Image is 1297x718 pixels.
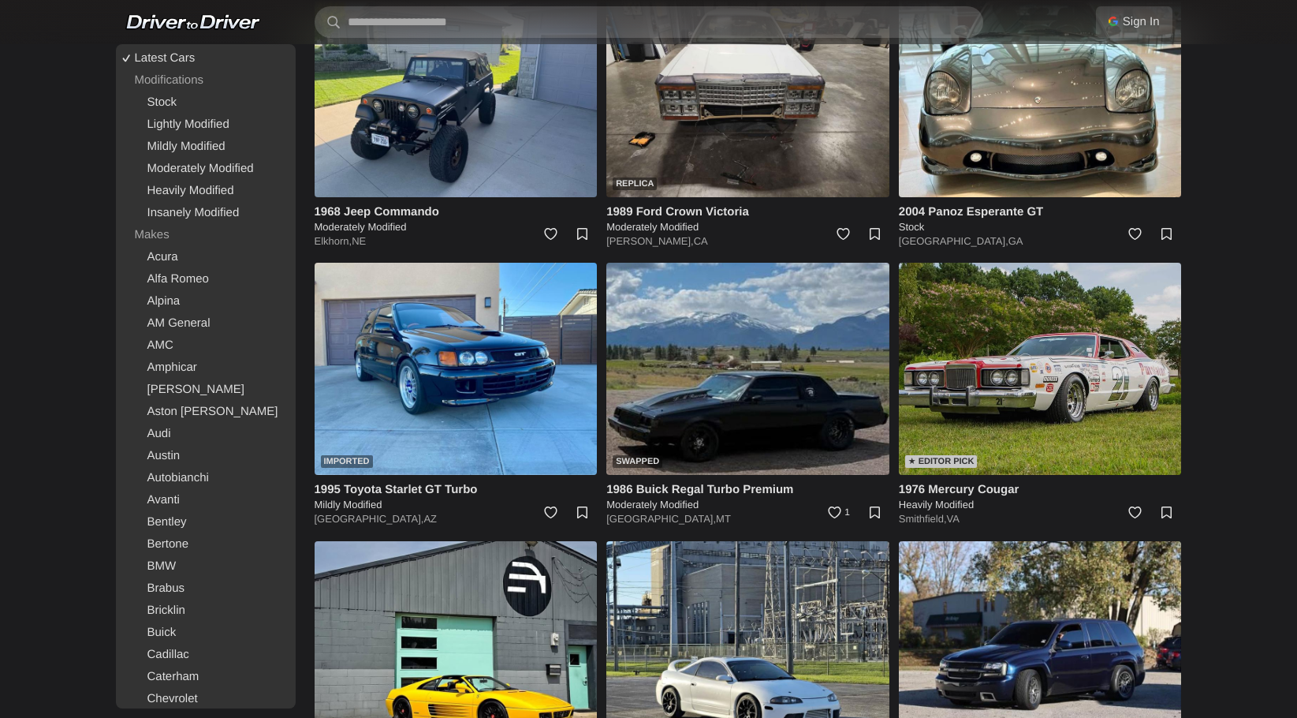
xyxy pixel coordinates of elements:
div: Modifications [119,69,293,92]
a: Amphicar [119,357,293,379]
h5: Moderately Modified [606,498,889,512]
a: Audi [119,423,293,445]
a: GA [1008,235,1023,247]
img: 1986 Buick Regal Turbo Premium for sale [606,263,889,475]
a: Stock [119,92,293,114]
a: Heavily Modified [119,180,293,202]
a: Latest Cars [119,47,293,69]
a: Bertone [119,533,293,555]
a: Avanti [119,489,293,511]
a: [GEOGRAPHIC_DATA], [315,513,424,525]
a: AMC [119,335,293,357]
a: Aston [PERSON_NAME] [119,401,293,423]
div: Makes [119,224,293,246]
a: ★ Editor Pick [899,263,1182,475]
h4: 1986 Buick Regal Turbo Premium [606,481,889,498]
a: 1968 Jeep Commando Moderately Modified [315,204,598,234]
a: 1995 Toyota Starlet GT Turbo Mildly Modified [315,481,598,512]
h5: Stock [899,220,1182,234]
a: 2004 Panoz Esperante GT Stock [899,204,1182,234]
a: Autobianchi [119,467,293,489]
h4: 1989 Ford Crown Victoria [606,204,889,220]
img: 1995 Toyota Starlet GT Turbo for sale [315,263,598,475]
a: Smithfield, [899,513,947,525]
a: Elkhorn, [315,235,352,247]
a: Bentley [119,511,293,533]
a: AM General [119,312,293,335]
a: Insanely Modified [119,202,293,224]
a: 1 [820,499,855,533]
a: Mildly Modified [119,136,293,158]
a: NE [352,235,366,247]
a: [GEOGRAPHIC_DATA], [606,513,716,525]
a: Lightly Modified [119,114,293,136]
h4: 1968 Jeep Commando [315,204,598,220]
a: [PERSON_NAME], [606,235,694,247]
a: MT [716,513,731,525]
div: ★ Editor Pick [905,455,978,468]
h4: 1995 Toyota Starlet GT Turbo [315,481,598,498]
a: 1976 Mercury Cougar Heavily Modified [899,481,1182,512]
a: Buick [119,622,293,644]
a: Alpina [119,290,293,312]
h4: 2004 Panoz Esperante GT [899,204,1182,220]
a: Acura [119,246,293,268]
a: [PERSON_NAME] [119,379,293,401]
a: 1986 Buick Regal Turbo Premium Moderately Modified [606,481,889,512]
a: Alfa Romeo [119,268,293,290]
img: 1976 Mercury Cougar for sale [899,263,1182,475]
h5: Heavily Modified [899,498,1182,512]
div: Imported [321,455,373,468]
h5: Moderately Modified [315,220,598,234]
a: Caterham [119,666,293,688]
a: BMW [119,555,293,578]
h4: 1976 Mercury Cougar [899,481,1182,498]
a: Brabus [119,578,293,600]
a: [GEOGRAPHIC_DATA], [899,235,1008,247]
h5: Moderately Modified [606,220,889,234]
a: AZ [423,513,437,525]
a: Bricklin [119,600,293,622]
a: VA [947,513,960,525]
a: Imported [315,263,598,475]
h5: Mildly Modified [315,498,598,512]
a: Chevrolet [119,688,293,710]
a: Sign In [1096,6,1172,38]
a: CA [694,235,708,247]
a: Moderately Modified [119,158,293,180]
a: 1989 Ford Crown Victoria Moderately Modified [606,204,889,234]
a: Austin [119,445,293,467]
a: Cadillac [119,644,293,666]
a: Swapped [606,263,889,475]
div: Replica [613,178,657,190]
div: Swapped [613,455,662,468]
